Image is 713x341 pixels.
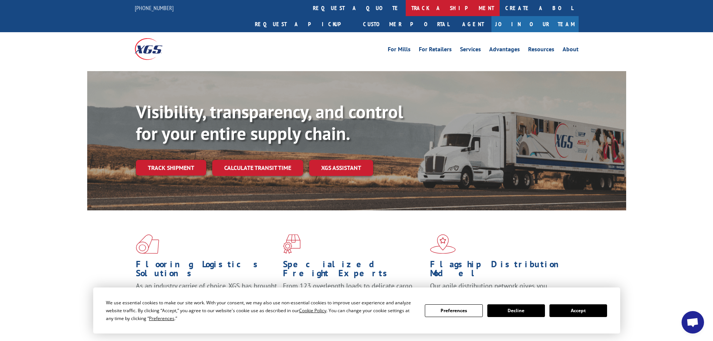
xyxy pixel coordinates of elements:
[136,260,277,281] h1: Flooring Logistics Solutions
[419,46,452,55] a: For Retailers
[487,304,545,317] button: Decline
[283,260,424,281] h1: Specialized Freight Experts
[489,46,520,55] a: Advantages
[563,46,579,55] a: About
[106,299,416,322] div: We use essential cookies to make our site work. With your consent, we may also use non-essential ...
[135,4,174,12] a: [PHONE_NUMBER]
[430,281,568,299] span: Our agile distribution network gives you nationwide inventory management on demand.
[682,311,704,334] div: Open chat
[309,160,373,176] a: XGS ASSISTANT
[528,46,554,55] a: Resources
[549,304,607,317] button: Accept
[455,16,491,32] a: Agent
[430,260,572,281] h1: Flagship Distribution Model
[388,46,411,55] a: For Mills
[93,287,620,334] div: Cookie Consent Prompt
[283,234,301,254] img: xgs-icon-focused-on-flooring-red
[212,160,303,176] a: Calculate transit time
[430,234,456,254] img: xgs-icon-flagship-distribution-model-red
[136,234,159,254] img: xgs-icon-total-supply-chain-intelligence-red
[149,315,174,322] span: Preferences
[283,281,424,315] p: From 123 overlength loads to delicate cargo, our experienced staff knows the best way to move you...
[136,160,206,176] a: Track shipment
[357,16,455,32] a: Customer Portal
[491,16,579,32] a: Join Our Team
[299,307,326,314] span: Cookie Policy
[136,100,403,145] b: Visibility, transparency, and control for your entire supply chain.
[425,304,482,317] button: Preferences
[460,46,481,55] a: Services
[136,281,277,308] span: As an industry carrier of choice, XGS has brought innovation and dedication to flooring logistics...
[249,16,357,32] a: Request a pickup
